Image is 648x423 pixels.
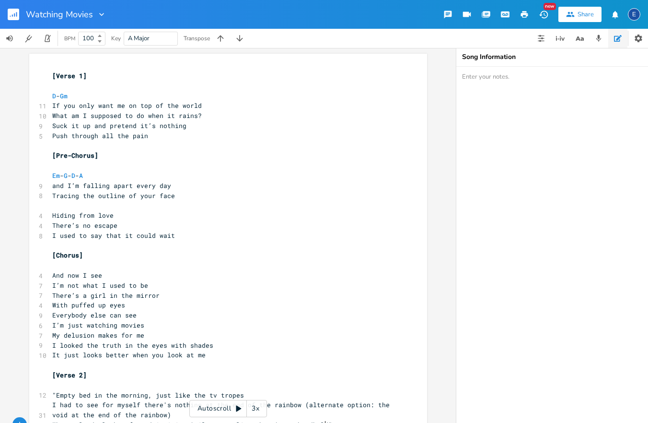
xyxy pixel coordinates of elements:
span: I had to see for myself there's nothing at the end of the rainbow (alternate option: the void at ... [52,400,393,419]
span: Suck it up and pretend it’s nothing [52,121,186,130]
span: - - - [52,171,87,180]
div: Autoscroll [189,400,267,417]
span: A [79,171,83,180]
span: A Major [128,34,150,43]
div: Transpose [184,35,210,41]
span: I’m not what I used to be [52,281,148,290]
span: Tracing the outline of your face [52,191,175,200]
span: D [52,92,56,100]
span: There’s no escape [52,221,117,230]
span: and I’m falling apart every day [52,181,171,190]
span: If you only want me on top of the world [52,101,202,110]
button: New [534,6,553,23]
span: It just looks better when you look at me [52,351,206,359]
button: Share [558,7,602,22]
span: D [71,171,75,180]
span: [Chorus] [52,251,83,259]
span: I’m just watching movies [52,321,144,329]
div: 3x [247,400,264,417]
span: And now I see [52,271,102,280]
span: [Verse 1] [52,71,87,80]
span: With puffed up eyes [52,301,125,309]
span: My delusion makes for me [52,331,144,340]
div: Song Information [462,54,642,60]
span: I looked the truth in the eyes with shades [52,341,213,350]
span: Hiding from love [52,211,114,220]
span: Everybody else can see [52,311,137,319]
span: Em [52,171,60,180]
div: New [544,3,556,10]
span: G [64,171,68,180]
span: "Empty bed in the morning, just like the tv tropes [52,391,244,399]
span: What am I supposed to do when it rains? [52,111,202,120]
div: Share [578,10,594,19]
span: I used to say that it could wait [52,231,175,240]
span: Watching Movies [26,10,93,19]
div: Erin Nicole [628,8,640,21]
span: Gm [60,92,68,100]
button: E [628,3,640,25]
span: There’s a girl in the mirror [52,291,160,300]
span: [Pre-Chorus] [52,151,98,160]
div: Key [111,35,121,41]
span: - [52,92,71,100]
span: [Verse 2] [52,371,87,379]
div: BPM [64,36,75,41]
span: Push through all the pain [52,131,148,140]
